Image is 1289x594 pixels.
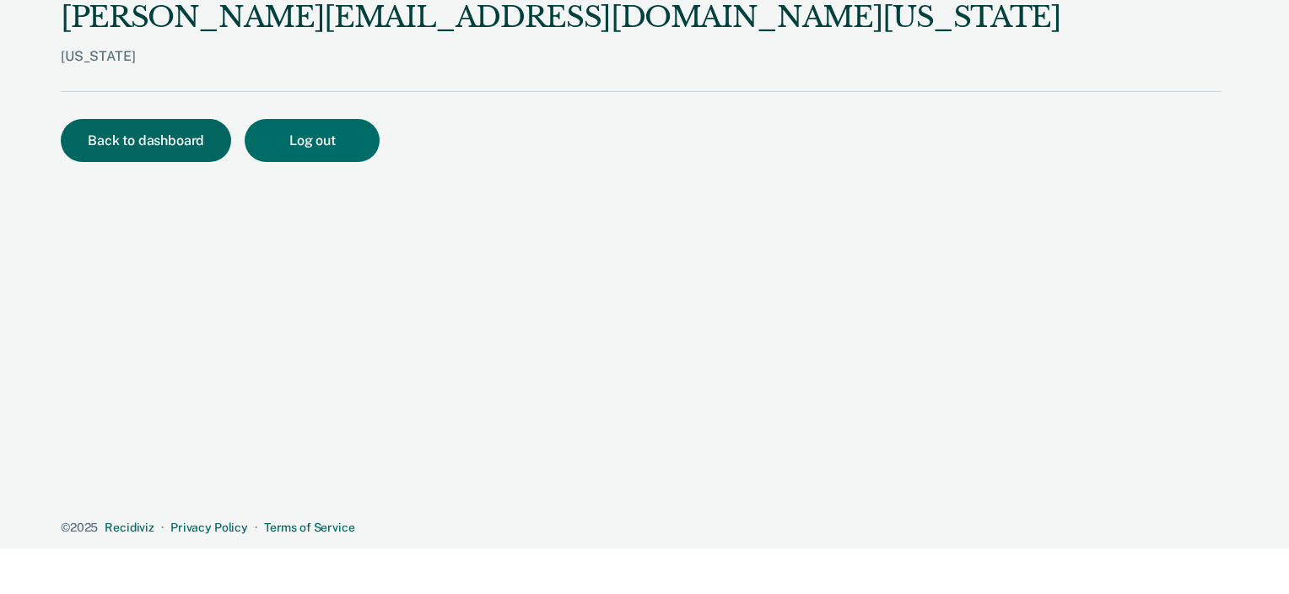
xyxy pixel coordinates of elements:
button: Log out [245,119,380,162]
button: Back to dashboard [61,119,231,162]
div: [US_STATE] [61,48,1061,91]
a: Recidiviz [105,521,154,534]
a: Terms of Service [264,521,355,534]
span: © 2025 [61,521,98,534]
a: Back to dashboard [61,134,245,148]
a: Privacy Policy [170,521,248,534]
div: · · [61,521,1222,535]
